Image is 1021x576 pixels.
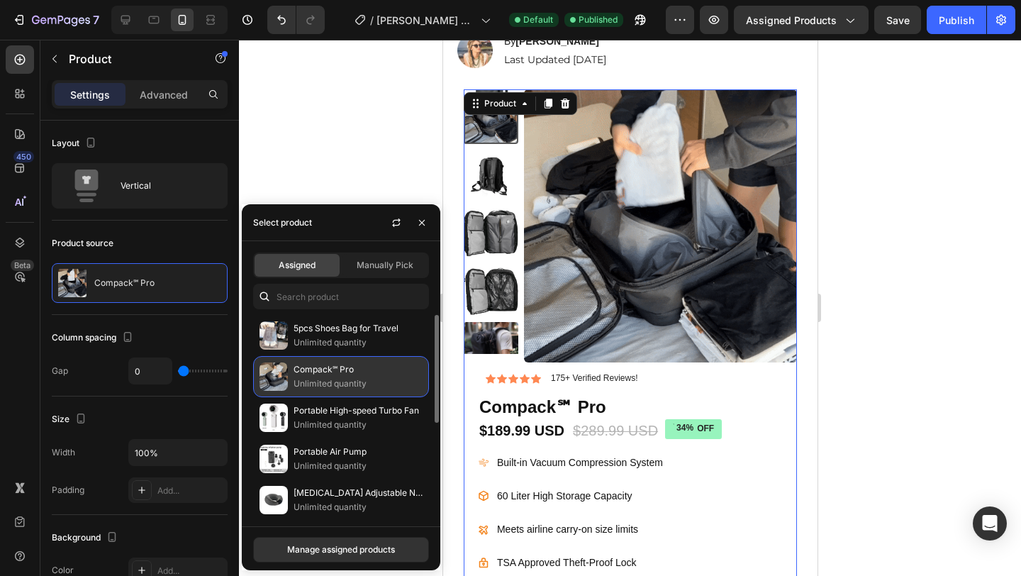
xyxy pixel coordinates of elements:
[140,87,188,102] p: Advanced
[52,328,136,348] div: Column spacing
[260,404,288,432] img: collections
[108,333,194,345] p: 175+ Verified Reviews!
[579,13,618,26] span: Published
[69,50,189,67] p: Product
[376,13,475,28] span: [PERSON_NAME] of product page
[252,382,273,397] div: OFF
[121,170,207,202] div: Vertical
[93,11,99,28] p: 7
[52,134,99,153] div: Layout
[52,410,89,429] div: Size
[294,445,423,459] p: Portable Air Pump
[287,543,395,556] div: Manage assigned products
[939,13,974,28] div: Publish
[294,459,423,473] p: Unlimited quantity
[253,284,429,309] input: Search in Settings & Advanced
[13,151,34,162] div: 450
[294,377,423,391] p: Unlimited quantity
[294,321,423,336] p: 5pcs Shoes Bag for Travel
[94,278,155,288] p: Compack℠ Pro
[443,40,818,576] iframe: Design area
[874,6,921,34] button: Save
[11,260,34,271] div: Beta
[260,321,288,350] img: collections
[267,6,325,34] div: Undo/Redo
[370,13,374,28] span: /
[927,6,986,34] button: Publish
[232,382,252,396] div: 34%
[734,6,869,34] button: Assigned Products
[21,282,75,337] img: Person wearing a vacuum compression backpack and headphones, walking outdoors.
[128,380,216,401] div: $289.99 USD
[35,380,123,401] div: $189.99 USD
[279,259,316,272] span: Assigned
[746,13,837,28] span: Assigned Products
[52,528,121,548] div: Background
[157,484,224,497] div: Add...
[52,446,75,459] div: Width
[129,358,172,384] input: Auto
[886,14,910,26] span: Save
[294,500,423,514] p: Unlimited quantity
[294,362,423,377] p: Compack℠ Pro
[54,448,235,465] p: 60 Liter High Storage Capacity
[294,336,423,350] p: Unlimited quantity
[260,486,288,514] img: collections
[35,355,345,380] h1: Compack℠ Pro
[70,87,110,102] p: Settings
[52,237,113,250] div: Product source
[260,445,288,473] img: collections
[260,362,288,391] img: collections
[54,514,235,532] p: TSA Approved Theft-Proof Lock
[52,365,68,377] div: Gap
[357,259,413,272] span: Manually Pick
[54,481,235,499] p: Meets airline carry-on size limits
[294,404,423,418] p: Portable High-speed Turbo Fan
[129,440,227,465] input: Auto
[38,57,76,70] div: Product
[253,537,429,563] button: Manage assigned products
[294,486,423,500] p: [MEDICAL_DATA] Adjustable Neck Pillow
[54,414,235,432] p: Built-in Vacuum Compression System
[973,506,1007,541] div: Open Intercom Messenger
[294,418,423,432] p: Unlimited quantity
[253,216,312,229] div: Select product
[61,13,163,26] p: Last Updated [DATE]
[58,269,87,297] img: product feature img
[6,6,106,34] button: 7
[523,13,553,26] span: Default
[52,484,84,497] div: Padding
